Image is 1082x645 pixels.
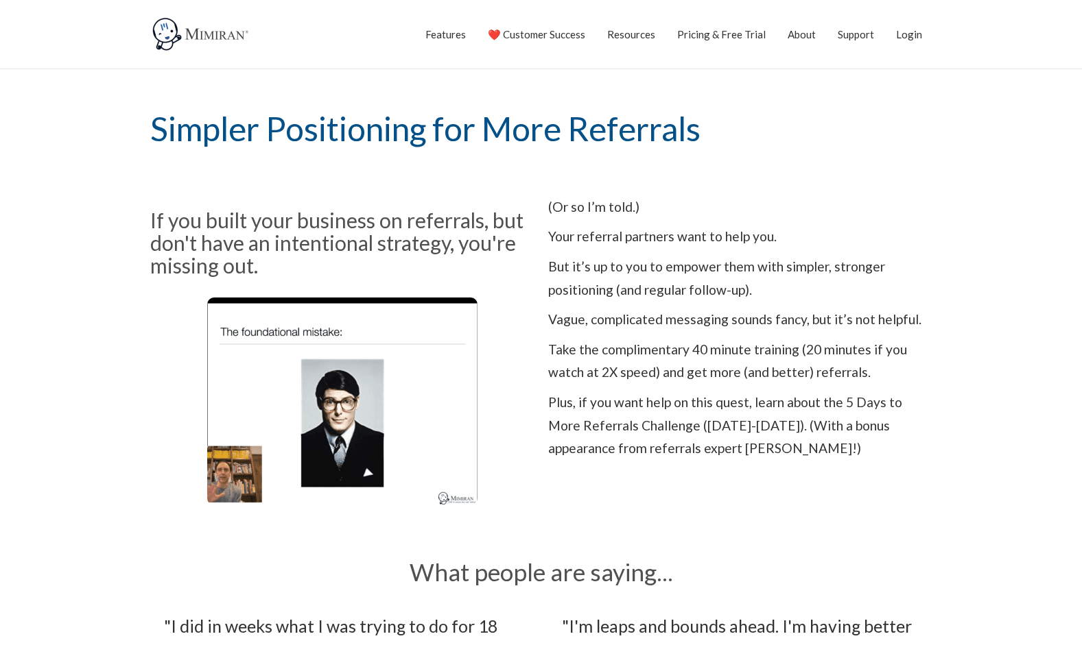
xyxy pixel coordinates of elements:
a: ❤️ Customer Success [488,17,585,51]
p: Take the complimentary 40 minute training (20 minutes if you watch at 2X speed) and get more (and... [548,338,932,384]
a: Pricing & Free Trial [677,17,766,51]
a: Features [425,17,466,51]
h3: If you built your business on referrals, but don't have an intentional strategy, you're missing out. [150,209,534,277]
p: (Or so I’m told.) [548,195,932,219]
img: Mimiran CRM [150,17,253,51]
h1: Simpler Positioning for More Referrals [150,70,932,188]
p: But it’s up to you to empower them with simpler, stronger positioning (and regular follow-up). [548,255,932,301]
p: Vague, complicated messaging sounds fancy, but it’s not helpful. [548,308,932,331]
a: Login [896,17,922,51]
p: Your referral partners want to help you. [548,225,932,248]
a: About [788,17,816,51]
a: Resources [607,17,655,51]
img: Simpler Positioning for More Referrals [207,297,478,505]
p: Plus, if you want help on this quest, learn about the 5 Days to More Referrals Challenge ([DATE]-... [548,391,932,460]
h2: What people are saying... [150,560,932,584]
a: Support [838,17,874,51]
